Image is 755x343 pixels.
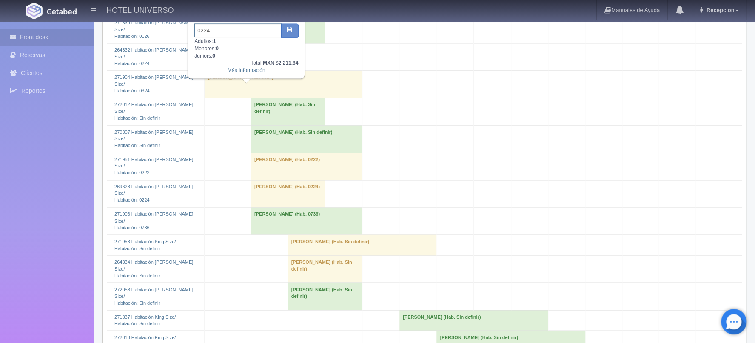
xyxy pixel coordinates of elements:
div: Total: [194,60,298,67]
a: 271906 Habitación [PERSON_NAME] Size/Habitación: 0736 [114,211,193,230]
img: Getabed [26,3,43,19]
input: Sin definir [194,23,282,37]
td: [PERSON_NAME] (Hab. Sin definir) [288,282,362,310]
a: 264332 Habitación [PERSON_NAME] Size/Habitación: 0224 [114,47,193,66]
span: Recepcion [704,7,735,13]
td: [PERSON_NAME] (Hab. Sin definir) [251,98,325,125]
td: [PERSON_NAME] (Hab. 0222) [251,153,362,180]
a: 271953 Habitación King Size/Habitación: Sin definir [114,239,176,251]
a: 271839 Habitación [PERSON_NAME] Size/Habitación: 0126 [114,20,193,38]
td: [PERSON_NAME] (Hab. 0736) [251,207,362,234]
a: 270307 Habitación [PERSON_NAME] Size/Habitación: Sin definir [114,130,193,148]
td: [PERSON_NAME] (Hab. Sin definir) [288,255,362,282]
a: 271904 Habitación [PERSON_NAME] Size/Habitación: 0324 [114,75,193,93]
h4: HOTEL UNIVERSO [106,4,174,15]
b: 0 [212,53,215,59]
a: 264334 Habitación [PERSON_NAME] Size/Habitación: Sin definir [114,259,193,277]
td: [PERSON_NAME] (Hab. 0324) [204,71,362,98]
a: 272058 Habitación [PERSON_NAME] Size/Habitación: Sin definir [114,287,193,305]
td: [PERSON_NAME] (Hab. Sin definir) [251,125,362,153]
img: Getabed [47,8,77,14]
a: 272012 Habitación [PERSON_NAME] Size/Habitación: Sin definir [114,102,193,120]
td: [PERSON_NAME] (Hab. Sin definir) [288,234,436,255]
a: 271837 Habitación King Size/Habitación: Sin definir [114,314,176,326]
b: 0 [216,46,219,52]
td: [PERSON_NAME] (Hab. 0224) [251,180,325,207]
a: 271951 Habitación [PERSON_NAME] Size/Habitación: 0222 [114,157,193,175]
b: 1 [213,38,216,44]
a: Más Información [228,67,265,73]
a: 269628 Habitación [PERSON_NAME] Size/Habitación: 0224 [114,184,193,202]
b: MXN $2,211.84 [263,60,298,66]
td: [PERSON_NAME] (Hab. Sin definir) [399,310,548,330]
